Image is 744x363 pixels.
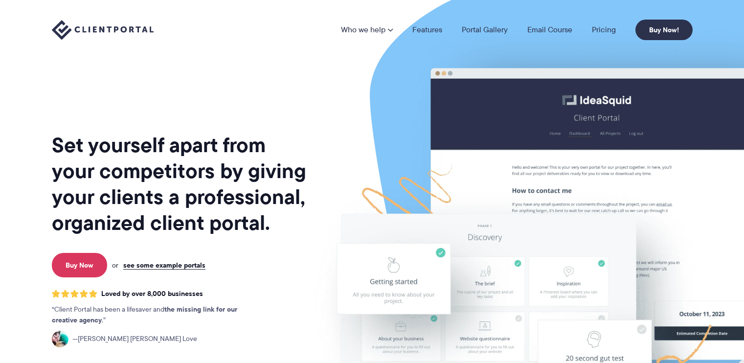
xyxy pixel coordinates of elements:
[52,304,257,326] p: Client Portal has been a lifesaver and .
[52,253,107,277] a: Buy Now
[72,334,197,344] span: [PERSON_NAME] [PERSON_NAME] Love
[635,20,693,40] a: Buy Now!
[462,26,508,34] a: Portal Gallery
[52,132,308,236] h1: Set yourself apart from your competitors by giving your clients a professional, organized client ...
[341,26,393,34] a: Who we help
[101,290,203,298] span: Loved by over 8,000 businesses
[112,261,118,270] span: or
[123,261,205,270] a: see some example portals
[412,26,442,34] a: Features
[527,26,572,34] a: Email Course
[592,26,616,34] a: Pricing
[52,304,237,325] strong: the missing link for our creative agency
